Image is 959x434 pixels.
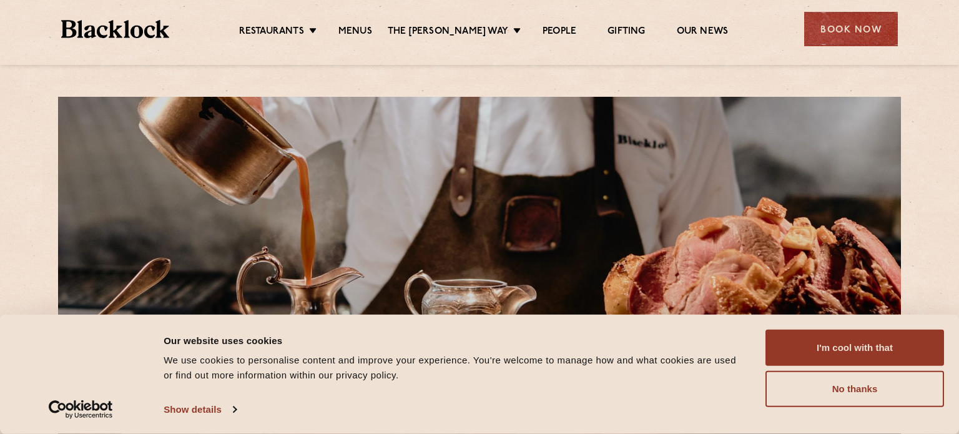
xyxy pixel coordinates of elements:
a: Gifting [607,26,645,39]
div: We use cookies to personalise content and improve your experience. You're welcome to manage how a... [164,353,737,383]
div: Book Now [804,12,898,46]
a: Show details [164,400,236,419]
a: The [PERSON_NAME] Way [388,26,508,39]
a: Our News [677,26,729,39]
img: BL_Textured_Logo-footer-cropped.svg [61,20,169,38]
div: Our website uses cookies [164,333,737,348]
a: People [543,26,576,39]
a: Usercentrics Cookiebot - opens in a new window [26,400,135,419]
button: I'm cool with that [765,330,944,366]
button: No thanks [765,371,944,407]
a: Restaurants [239,26,304,39]
a: Menus [338,26,372,39]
